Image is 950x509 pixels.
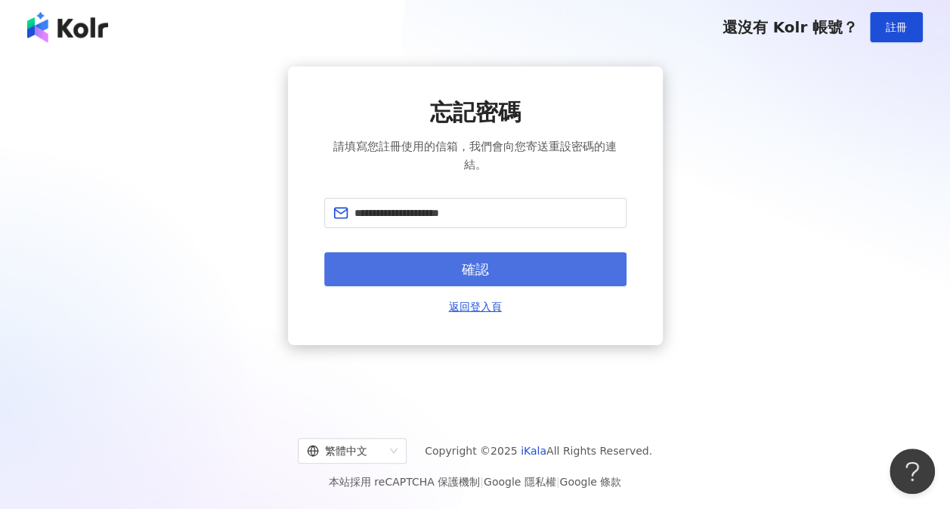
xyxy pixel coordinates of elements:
span: 還沒有 Kolr 帳號？ [722,18,858,36]
button: 確認 [324,252,627,286]
a: Google 條款 [559,476,621,488]
span: | [556,476,560,488]
img: logo [27,12,108,42]
span: 忘記密碼 [430,97,521,128]
span: 確認 [462,261,489,278]
a: Google 隱私權 [484,476,556,488]
div: 繁體中文 [307,439,384,463]
a: 返回登入頁 [449,298,502,315]
button: 註冊 [870,12,923,42]
span: | [480,476,484,488]
a: iKala [521,445,546,457]
iframe: Help Scout Beacon - Open [890,449,935,494]
span: Copyright © 2025 All Rights Reserved. [425,442,652,460]
span: 註冊 [886,21,907,33]
span: 請填寫您註冊使用的信箱，我們會向您寄送重設密碼的連結。 [324,137,627,174]
span: 本站採用 reCAPTCHA 保護機制 [329,473,621,491]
